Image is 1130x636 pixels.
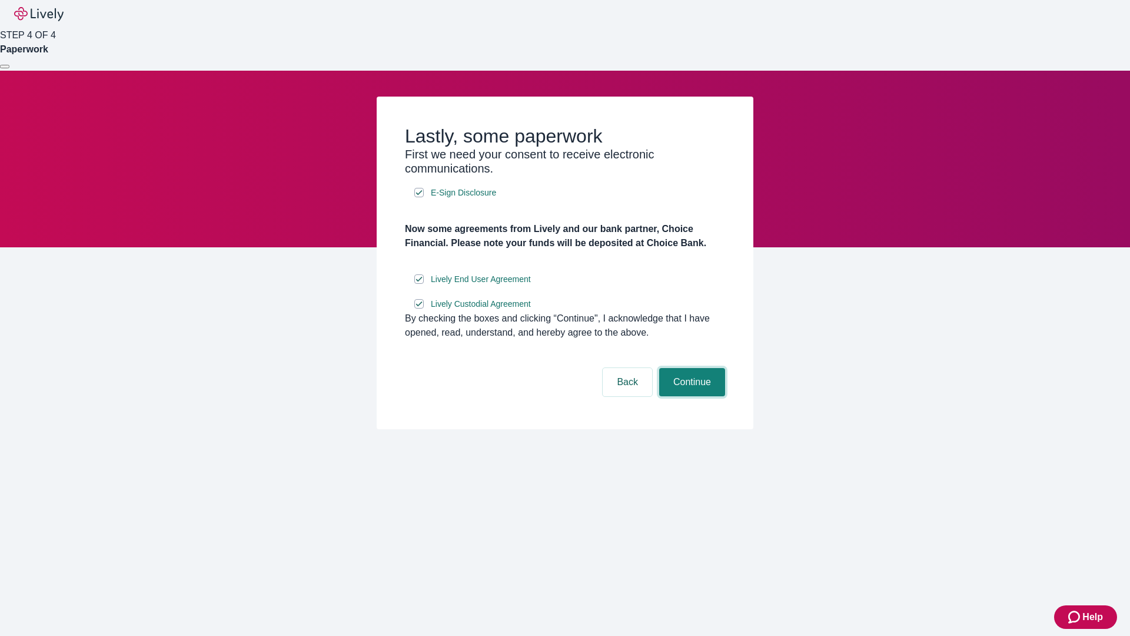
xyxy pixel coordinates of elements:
span: Lively End User Agreement [431,273,531,286]
a: e-sign disclosure document [428,185,498,200]
span: Help [1082,610,1103,624]
span: E-Sign Disclosure [431,187,496,199]
svg: Zendesk support icon [1068,610,1082,624]
img: Lively [14,7,64,21]
button: Back [603,368,652,396]
h2: Lastly, some paperwork [405,125,725,147]
h4: Now some agreements from Lively and our bank partner, Choice Financial. Please note your funds wi... [405,222,725,250]
a: e-sign disclosure document [428,297,533,312]
a: e-sign disclosure document [428,272,533,287]
div: By checking the boxes and clicking “Continue", I acknowledge that I have opened, read, understand... [405,312,725,340]
h3: First we need your consent to receive electronic communications. [405,147,725,175]
span: Lively Custodial Agreement [431,298,531,310]
button: Continue [659,368,725,396]
button: Zendesk support iconHelp [1054,605,1117,629]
